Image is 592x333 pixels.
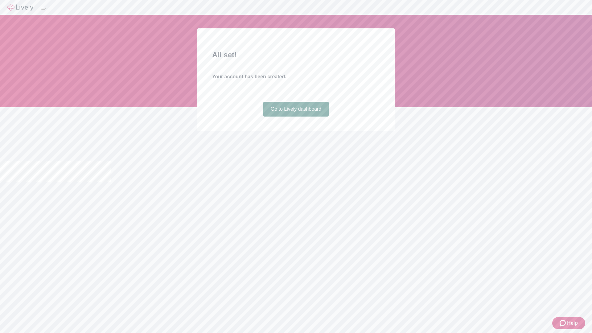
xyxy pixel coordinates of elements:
[41,8,46,10] button: Log out
[552,317,585,329] button: Zendesk support iconHelp
[567,319,578,327] span: Help
[212,73,380,80] h4: Your account has been created.
[560,319,567,327] svg: Zendesk support icon
[212,49,380,60] h2: All set!
[7,4,33,11] img: Lively
[263,102,329,117] a: Go to Lively dashboard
